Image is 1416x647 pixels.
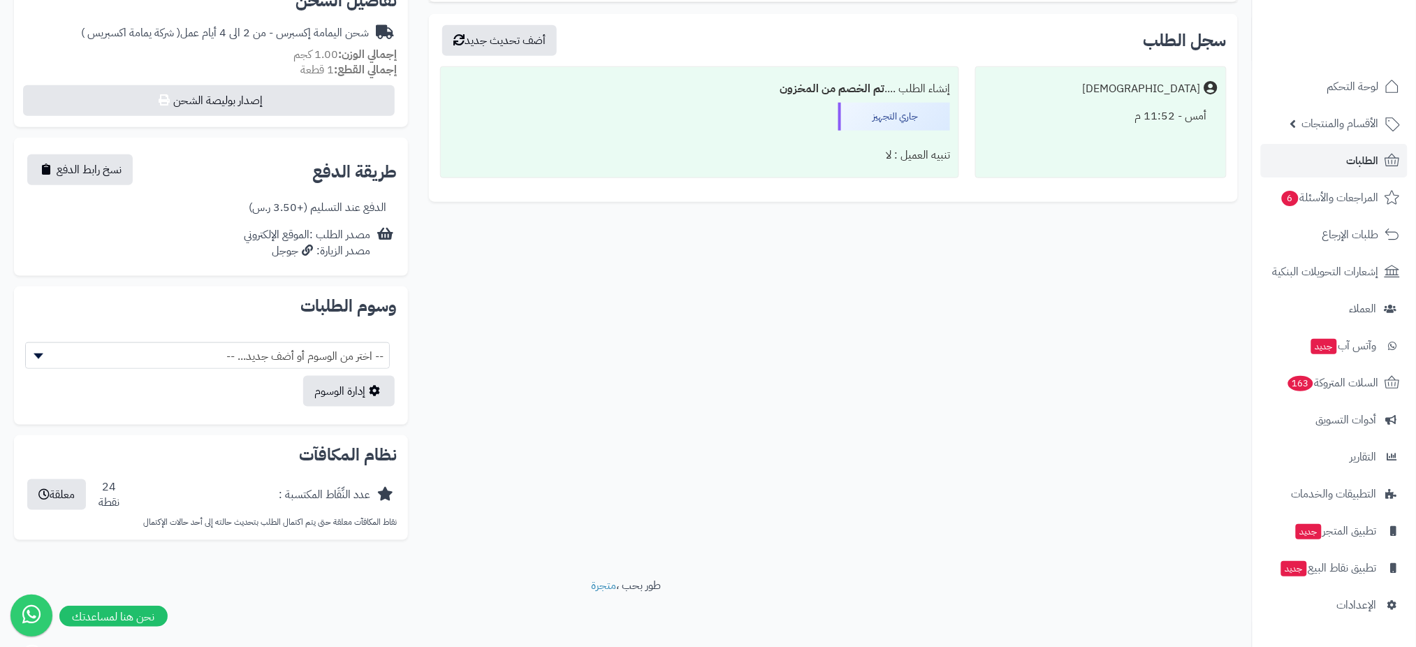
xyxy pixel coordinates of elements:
span: العملاء [1350,299,1377,319]
a: وآتس آبجديد [1261,329,1408,363]
a: العملاء [1261,292,1408,326]
a: التطبيقات والخدمات [1261,477,1408,511]
div: جاري التجهيز [838,103,950,131]
span: ( شركة يمامة اكسبريس ) [81,24,180,41]
a: لوحة التحكم [1261,70,1408,103]
div: مصدر الزيارة: جوجل [244,243,370,259]
span: تطبيق المتجر [1294,521,1377,541]
span: جديد [1311,339,1337,354]
a: تطبيق نقاط البيعجديد [1261,551,1408,585]
div: مصدر الطلب :الموقع الإلكتروني [244,227,370,259]
span: طلبات الإرجاع [1322,225,1379,245]
h2: وسوم الطلبات [25,298,397,314]
button: أضف تحديث جديد [442,25,557,56]
button: نسخ رابط الدفع [27,154,133,185]
span: تطبيق نقاط البيع [1280,558,1377,578]
div: 24 [98,479,119,511]
h2: نظام المكافآت [25,446,397,463]
span: نسخ رابط الدفع [57,161,122,178]
span: السلات المتروكة [1287,373,1379,393]
a: أدوات التسويق [1261,403,1408,437]
button: إصدار بوليصة الشحن [23,85,395,116]
a: إشعارات التحويلات البنكية [1261,255,1408,289]
small: 1 قطعة [300,61,397,78]
a: المراجعات والأسئلة6 [1261,181,1408,215]
b: تم الخصم من المخزون [780,80,884,97]
a: طلبات الإرجاع [1261,218,1408,252]
a: السلات المتروكة163 [1261,366,1408,400]
strong: إجمالي الوزن: [338,46,397,63]
span: التقارير [1350,447,1377,467]
span: أدوات التسويق [1316,410,1377,430]
button: معلقة [27,479,86,510]
span: 6 [1282,191,1299,206]
a: متجرة [591,578,616,595]
div: شحن اليمامة إكسبرس - من 2 الى 4 أيام عمل [81,25,369,41]
div: عدد النِّقَاط المكتسبة : [279,487,370,503]
span: جديد [1296,524,1322,539]
a: إدارة الوسوم [303,376,395,407]
span: إشعارات التحويلات البنكية [1273,262,1379,282]
h2: طريقة الدفع [312,163,397,180]
h3: سجل الطلب [1144,32,1227,49]
div: الدفع عند التسليم (+3.50 ر.س) [249,200,386,216]
span: وآتس آب [1310,336,1377,356]
a: الطلبات [1261,144,1408,177]
div: نقطة [98,495,119,511]
small: 1.00 كجم [293,46,397,63]
a: تطبيق المتجرجديد [1261,514,1408,548]
a: التقارير [1261,440,1408,474]
span: الأقسام والمنتجات [1302,114,1379,133]
div: [DEMOGRAPHIC_DATA] [1083,81,1201,97]
span: الطلبات [1347,151,1379,170]
div: أمس - 11:52 م [984,103,1218,130]
span: -- اختر من الوسوم أو أضف جديد... -- [25,342,390,369]
span: لوحة التحكم [1327,77,1379,96]
span: الإعدادات [1337,595,1377,615]
p: نقاط المكافآت معلقة حتى يتم اكتمال الطلب بتحديث حالته إلى أحد حالات الإكتمال [25,517,397,529]
span: المراجعات والأسئلة [1280,188,1379,208]
div: تنبيه العميل : لا [449,142,950,169]
div: إنشاء الطلب .... [449,75,950,103]
span: جديد [1281,561,1307,576]
span: 163 [1288,376,1313,391]
a: الإعدادات [1261,588,1408,622]
span: التطبيقات والخدمات [1292,484,1377,504]
span: -- اختر من الوسوم أو أضف جديد... -- [26,343,389,370]
strong: إجمالي القطع: [334,61,397,78]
